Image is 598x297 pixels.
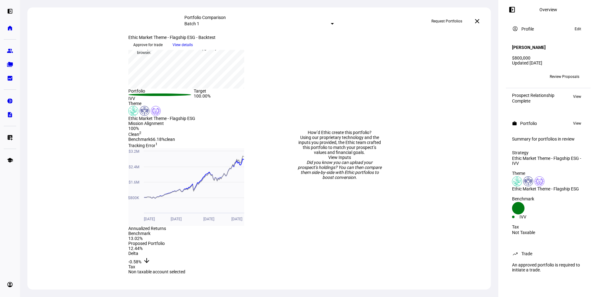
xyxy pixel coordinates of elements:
[4,95,16,107] a: pie_chart
[7,8,13,14] eth-mat-symbol: left_panel_open
[128,101,259,106] div: Theme
[140,106,149,116] img: humanRights.colored.svg
[184,15,334,20] div: Portfolio Comparison
[7,134,13,141] eth-mat-symbol: list_alt_add
[4,22,16,34] a: home
[512,26,518,32] mat-icon: account_circle
[203,215,214,221] span: [DATE]
[128,236,259,241] div: 13.02%
[194,93,259,101] div: 100.00%
[128,196,139,200] text: $800K
[151,106,161,116] img: corporateEthics.colored.svg
[570,93,584,100] button: View
[173,40,193,50] span: View details
[128,106,138,116] img: climateChange.colored.svg
[512,45,546,50] h4: [PERSON_NAME]
[4,108,16,121] a: description
[473,17,481,25] mat-icon: close
[128,226,259,231] div: Annualized Returns
[297,135,382,155] div: Using our proprietary technology and the inputs you provided, the Ethic team crafted this portfol...
[512,171,584,176] div: Theme
[171,215,182,221] span: [DATE]
[144,215,157,221] span: [DATE]
[128,121,259,126] div: Mission Alignment
[155,142,158,146] sup: 1
[508,6,516,13] mat-icon: left_panel_open
[128,89,194,93] div: Portfolio
[575,25,581,33] span: Edit
[512,156,584,166] div: Ethic Market Theme - Flagship ESG - IVV
[7,61,13,68] eth-mat-symbol: folder_copy
[512,93,554,98] div: Prospect Relationship
[7,157,13,163] eth-mat-symbol: school
[7,281,13,288] eth-mat-symbol: account_circle
[128,264,259,269] div: Tax
[4,72,16,84] a: bid_landscape
[512,121,517,126] mat-icon: work
[512,250,584,257] eth-panel-overview-card-header: Trade
[231,215,244,221] span: [DATE]
[184,21,199,26] mat-select-trigger: Batch 1
[129,165,139,169] text: $2.4M
[128,96,194,101] div: IVV
[297,130,382,135] div: How’d Ethic create this portfolio?
[572,25,584,33] button: Edit
[512,224,584,229] div: Tax
[129,180,139,184] text: $1.6M
[128,137,150,142] span: Benchmark
[521,251,532,256] div: Trade
[128,231,259,236] div: Benchmark
[573,120,581,127] span: View
[512,176,522,186] img: climateChange.colored.svg
[168,42,198,47] a: View details
[7,75,13,81] eth-mat-symbol: bid_landscape
[426,16,467,26] button: Request Portfolios
[512,186,584,191] div: Ethic Market Theme - Flagship ESG
[512,150,584,155] div: Strategy
[128,116,259,121] div: Ethic Market Theme - Flagship ESG
[129,149,139,154] text: $3.2M
[534,176,544,186] img: corporateEthics.colored.svg
[570,120,584,127] button: View
[7,25,13,31] eth-mat-symbol: home
[128,143,158,148] span: Tracking Error
[128,269,259,275] div: Non taxable account selected
[143,257,150,264] mat-icon: arrow_downward
[128,40,168,50] button: Approve for trade
[512,120,584,127] eth-panel-overview-card-header: Portfolio
[7,98,13,104] eth-mat-symbol: pie_chart
[128,132,141,137] span: Clean
[297,160,382,180] div: Did you know you can upload your prospect’s holdings? You can then compare them side-by-side with...
[431,16,462,26] span: Request Portfolios
[128,256,259,264] div: -0.58%
[150,137,175,142] span: 66.18% clean
[512,196,584,201] div: Benchmark
[512,251,518,257] mat-icon: trending_up
[512,55,584,60] div: $800,000
[4,45,16,57] a: group
[128,35,259,40] div: Ethic Market Theme - Flagship ESG - Backtest
[168,40,198,50] button: View details
[512,60,584,65] div: Updated [DATE]
[550,72,579,82] span: Review Proposals
[7,112,13,118] eth-mat-symbol: description
[328,155,351,160] a: View Inputs
[520,121,537,126] div: Portfolio
[523,176,533,186] img: humanRights.colored.svg
[512,25,584,33] eth-panel-overview-card-header: Profile
[128,126,259,131] div: 100%
[545,72,584,82] button: Review Proposals
[7,48,13,54] eth-mat-symbol: group
[512,137,584,141] div: Summary for portfolios in review
[133,40,163,50] span: Approve for trade
[128,241,259,246] div: Proposed Portfolio
[515,74,520,79] span: BB
[508,260,588,275] div: An approved portfolio is required to initiate a trade.
[539,7,557,12] div: Overview
[512,98,554,103] div: Complete
[521,26,534,31] div: Profile
[573,93,581,100] span: View
[512,230,584,235] div: Not Taxable
[128,251,259,256] div: Delta
[4,58,16,71] a: folder_copy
